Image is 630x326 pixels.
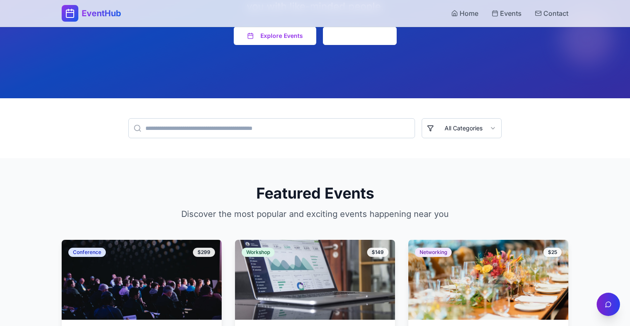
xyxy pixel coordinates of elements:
[68,248,106,257] div: Conference
[367,248,388,257] div: $ 149
[234,27,316,45] button: Explore Events
[460,8,478,18] span: Home
[235,240,395,320] img: Digital Marketing Masterclass
[543,248,562,257] div: $ 25
[193,248,215,257] div: $ 299
[492,8,522,18] a: Events
[82,7,121,19] span: EventHub
[323,27,397,45] button: Learn More
[62,5,121,22] a: EventHub
[415,248,452,257] div: Networking
[500,8,522,18] span: Events
[535,8,568,18] a: Contact
[62,185,568,202] h2: Featured Events
[242,248,275,257] div: Workshop
[543,8,568,18] span: Contact
[175,208,455,220] p: Discover the most popular and exciting events happening near you
[451,8,478,18] a: Home
[408,240,568,320] img: Startup Networking Night
[62,240,222,320] img: Tech Innovation Summit 2025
